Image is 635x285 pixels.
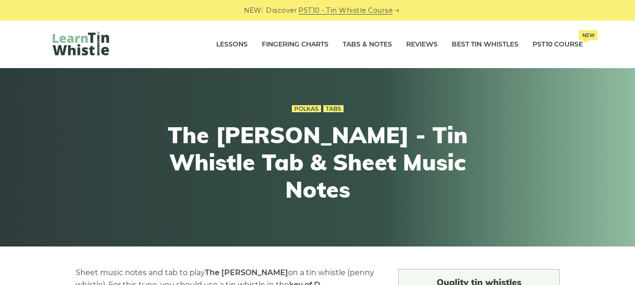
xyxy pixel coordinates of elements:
a: Polkas [292,105,321,113]
span: New [579,30,598,40]
a: Lessons [216,33,248,56]
a: Tabs [323,105,344,113]
a: Reviews [406,33,438,56]
a: PST10 CourseNew [533,33,583,56]
h1: The [PERSON_NAME] - Tin Whistle Tab & Sheet Music Notes [145,122,491,203]
img: LearnTinWhistle.com [53,31,109,55]
strong: The [PERSON_NAME] [205,268,288,277]
a: Tabs & Notes [343,33,392,56]
a: Fingering Charts [262,33,329,56]
a: Best Tin Whistles [452,33,518,56]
